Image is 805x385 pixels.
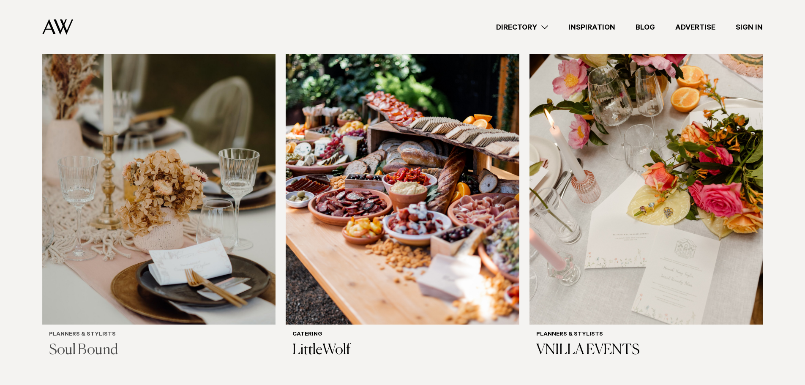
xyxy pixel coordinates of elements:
[42,11,276,366] a: Auckland Weddings Planners & Stylists | Soul Bound Planners & Stylists Soul Bound
[292,342,512,359] h3: LittleWolf
[42,11,276,325] img: Auckland Weddings Planners & Stylists | Soul Bound
[536,331,756,339] h6: Planners & Stylists
[529,11,763,366] a: Auckland Weddings Planners & Stylists | VNILLA EVENTS Planners & Stylists VNILLA EVENTS
[486,22,558,33] a: Directory
[558,22,625,33] a: Inspiration
[49,342,269,359] h3: Soul Bound
[42,19,73,35] img: Auckland Weddings Logo
[286,11,519,325] img: Auckland Weddings Catering | LittleWolf
[726,22,773,33] a: Sign In
[625,22,665,33] a: Blog
[49,331,269,339] h6: Planners & Stylists
[665,22,726,33] a: Advertise
[529,11,763,325] img: Auckland Weddings Planners & Stylists | VNILLA EVENTS
[536,342,756,359] h3: VNILLA EVENTS
[286,11,519,366] a: Auckland Weddings Catering | LittleWolf Catering LittleWolf
[292,331,512,339] h6: Catering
